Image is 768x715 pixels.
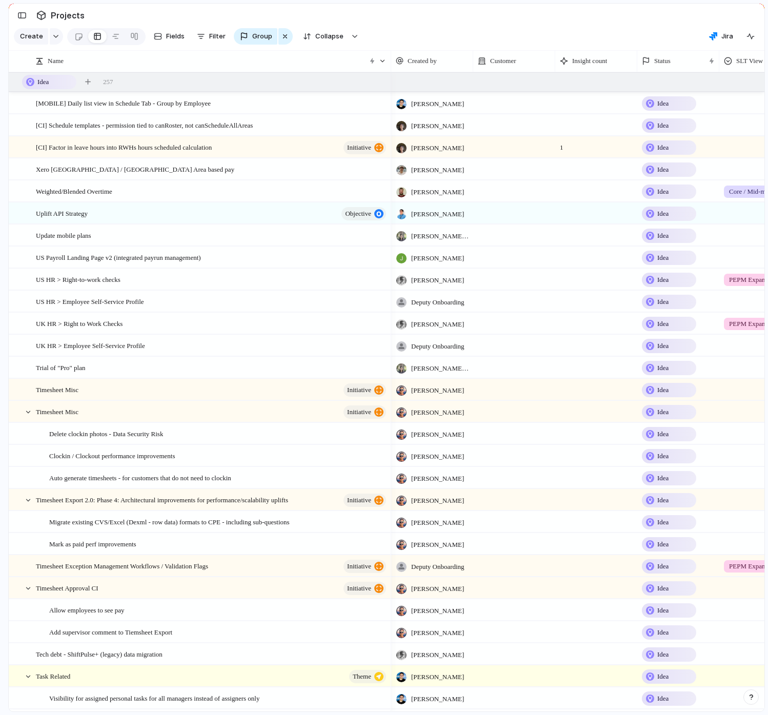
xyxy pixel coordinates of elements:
[36,229,91,241] span: Update mobile plans
[654,56,671,66] span: Status
[36,97,211,109] span: [MOBILE] Daily list view in Schedule Tab - Group by Employee
[657,649,669,660] span: Idea
[20,31,43,42] span: Create
[411,518,464,528] span: [PERSON_NAME]
[49,538,136,549] span: Mark as paid perf improvements
[411,297,464,308] span: Deputy Onboarding
[411,363,469,374] span: [PERSON_NAME] [PERSON_NAME]
[341,207,386,220] button: objective
[657,517,669,527] span: Idea
[657,297,669,307] span: Idea
[343,494,386,507] button: initiative
[411,341,464,352] span: Deputy Onboarding
[411,187,464,197] span: [PERSON_NAME]
[353,669,371,684] span: theme
[411,562,464,572] span: Deputy Onboarding
[347,493,371,507] span: initiative
[36,560,208,571] span: Timesheet Exception Management Workflows / Validation Flags
[657,98,669,109] span: Idea
[36,141,212,153] span: [CI] Factor in leave hours into RWHs hours scheduled calculation
[657,253,669,263] span: Idea
[297,28,349,45] button: Collapse
[657,275,669,285] span: Idea
[36,648,163,660] span: Tech debt - ShiftPulse+ (legacy) data migration
[234,28,277,45] button: Group
[411,231,469,241] span: [PERSON_NAME] [PERSON_NAME]
[347,140,371,155] span: initiative
[150,28,189,45] button: Fields
[411,121,464,131] span: [PERSON_NAME]
[36,251,201,263] span: US Payroll Landing Page v2 (integrated payrun management)
[37,77,49,87] span: Idea
[347,405,371,419] span: initiative
[411,540,464,550] span: [PERSON_NAME]
[343,383,386,397] button: initiative
[657,429,669,439] span: Idea
[657,142,669,153] span: Idea
[49,626,172,638] span: Add supervisor comment to Tiemsheet Export
[36,339,145,351] span: UK HR > Employee Self-Service Profile
[343,560,386,573] button: initiative
[49,450,175,461] span: Clockin / Clockout performance improvements
[36,185,112,197] span: Weighted/Blended Overtime
[705,29,737,44] button: Jira
[657,231,669,241] span: Idea
[103,77,113,87] span: 257
[36,494,288,505] span: Timesheet Export 2.0: Phase 4: Architectural improvements for performance/scalability uplifts
[347,581,371,596] span: initiative
[411,474,464,484] span: [PERSON_NAME]
[49,516,290,527] span: Migrate existing CVS/Excel (Dexml - row data) formats to CPE - including sub-questions
[36,317,123,329] span: UK HR > Right to Work Checks
[657,120,669,131] span: Idea
[411,319,464,330] span: [PERSON_NAME]
[209,31,226,42] span: Filter
[657,165,669,175] span: Idea
[657,341,669,351] span: Idea
[572,56,607,66] span: Insight count
[657,187,669,197] span: Idea
[411,672,464,682] span: [PERSON_NAME]
[411,606,464,616] span: [PERSON_NAME]
[349,670,386,683] button: theme
[657,693,669,704] span: Idea
[193,28,230,45] button: Filter
[657,495,669,505] span: Idea
[345,207,371,221] span: objective
[411,275,464,285] span: [PERSON_NAME]
[36,295,144,307] span: US HR > Employee Self-Service Profile
[657,363,669,373] span: Idea
[411,694,464,704] span: [PERSON_NAME]
[411,430,464,440] span: [PERSON_NAME]
[657,627,669,638] span: Idea
[411,452,464,462] span: [PERSON_NAME]
[657,583,669,594] span: Idea
[252,31,272,42] span: Group
[49,6,87,25] span: Projects
[657,385,669,395] span: Idea
[36,582,98,594] span: Timesheet Approval CI
[14,28,48,45] button: Create
[721,31,733,42] span: Jira
[411,99,464,109] span: [PERSON_NAME]
[657,539,669,549] span: Idea
[657,319,669,329] span: Idea
[556,137,568,153] span: 1
[657,451,669,461] span: Idea
[315,31,343,42] span: Collapse
[36,405,78,417] span: Timesheet Misc
[657,605,669,616] span: Idea
[411,650,464,660] span: [PERSON_NAME]
[411,385,464,396] span: [PERSON_NAME]
[36,163,234,175] span: Xero [GEOGRAPHIC_DATA] / [GEOGRAPHIC_DATA] Area based pay
[657,561,669,571] span: Idea
[411,628,464,638] span: [PERSON_NAME]
[411,584,464,594] span: [PERSON_NAME]
[657,209,669,219] span: Idea
[36,207,88,219] span: Uplift API Strategy
[657,473,669,483] span: Idea
[408,56,437,66] span: Created by
[36,361,85,373] span: Trial of "Pro" plan
[657,407,669,417] span: Idea
[657,671,669,682] span: Idea
[343,141,386,154] button: initiative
